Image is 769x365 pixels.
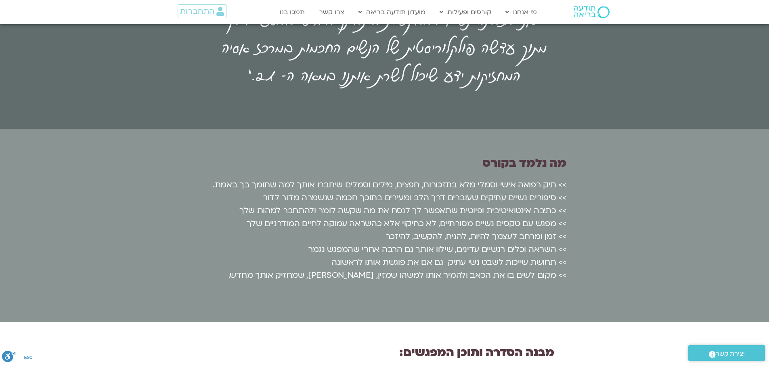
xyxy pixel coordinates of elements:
a: מי אנחנו [501,4,541,20]
span: >> מקום לשים בו את הכאב ולהמיר אותו למשהו שמזין, [PERSON_NAME], שמחזיק אותך מחדש. [228,270,566,281]
span: >> תחושת שייכות לשבט נשי עתיק גם אם את פוגשת אותו לראשונה [331,257,566,268]
span: התחברות [180,7,214,16]
h2: מבנה הסדרה ותוכן המפגשים: [215,341,554,364]
a: קורסים ופעילות [436,4,495,20]
h2: מה נלמד בקורס [203,152,566,174]
a: תמכו בנו [276,4,309,20]
a: יצירת קשר [688,345,765,361]
a: מועדון תודעה בריאה [354,4,430,20]
span: >> זמן ומרחב לעצמך להיות, להניח, להקשיב, להיזכר [386,231,566,242]
h3: ״אני מזמינה נשים המבקשות להתבונן מחדש במסע חייהן מתוך עדשה פולקלוריסטית של הנשים החכמות במרכז אסי... [215,5,554,88]
a: צרו קשר [315,4,348,20]
span: יצירת קשר [716,348,745,359]
span: >> כתיבה אינטואיטיבית ופיוטית שתאפשר לך לנסח את מה שקשה לומר ולהתחבר למהות שלך [239,205,566,216]
a: התחברות [178,4,226,18]
img: תודעה בריאה [574,6,610,18]
span: >> מפגש עם טקסים נשיים מסורתיים, לא כחיקוי אלא כהשראה עמוקה לחיים המודרניים שלך [247,218,566,229]
span: >> תיק רפואה אישי וסמלי מלא בתזכורות, חפצים, מילים וסמלים שיחברו אותך למה שתומך בך באמת. [213,179,566,190]
span: >> השראה וכלים רגשיים עדינים, שילוו אותך גם הרבה אחרי שהמפגש נגמר [308,244,566,255]
span: >> סיפורים נשיים עתיקים שעוברים דרך הלב ומעירים בתוכך חכמה שנשמרה מדור לדור [263,192,566,203]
